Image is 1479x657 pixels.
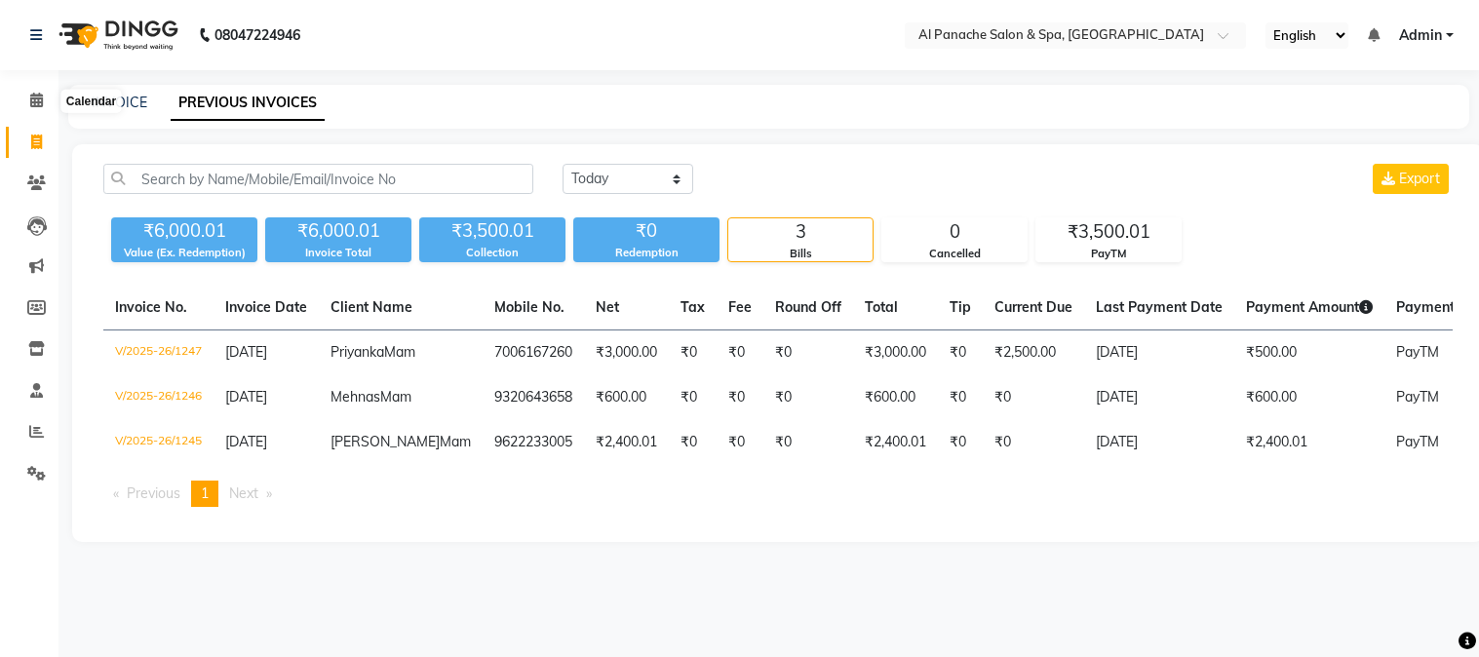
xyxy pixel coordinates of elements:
[983,420,1084,465] td: ₹0
[419,245,565,261] div: Collection
[1084,330,1234,376] td: [DATE]
[717,375,763,420] td: ₹0
[214,8,300,62] b: 08047224946
[1084,420,1234,465] td: [DATE]
[853,375,938,420] td: ₹600.00
[1399,25,1442,46] span: Admin
[775,298,841,316] span: Round Off
[573,245,720,261] div: Redemption
[728,246,873,262] div: Bills
[717,420,763,465] td: ₹0
[1399,170,1440,187] span: Export
[265,245,411,261] div: Invoice Total
[853,330,938,376] td: ₹3,000.00
[865,298,898,316] span: Total
[483,420,584,465] td: 9622233005
[331,298,412,316] span: Client Name
[669,420,717,465] td: ₹0
[1234,375,1384,420] td: ₹600.00
[994,298,1072,316] span: Current Due
[669,375,717,420] td: ₹0
[573,217,720,245] div: ₹0
[938,375,983,420] td: ₹0
[882,218,1027,246] div: 0
[229,484,258,502] span: Next
[1246,298,1373,316] span: Payment Amount
[1084,375,1234,420] td: [DATE]
[440,433,471,450] span: Mam
[331,343,384,361] span: Priyanka
[763,375,853,420] td: ₹0
[50,8,183,62] img: logo
[983,330,1084,376] td: ₹2,500.00
[103,420,214,465] td: V/2025-26/1245
[938,420,983,465] td: ₹0
[1096,298,1223,316] span: Last Payment Date
[728,298,752,316] span: Fee
[225,433,267,450] span: [DATE]
[1234,330,1384,376] td: ₹500.00
[1396,388,1439,406] span: PayTM
[669,330,717,376] td: ₹0
[225,388,267,406] span: [DATE]
[225,343,267,361] span: [DATE]
[882,246,1027,262] div: Cancelled
[681,298,705,316] span: Tax
[584,375,669,420] td: ₹600.00
[103,481,1453,507] nav: Pagination
[225,298,307,316] span: Invoice Date
[61,90,121,113] div: Calendar
[483,330,584,376] td: 7006167260
[384,343,415,361] span: Mam
[938,330,983,376] td: ₹0
[1234,420,1384,465] td: ₹2,400.01
[728,218,873,246] div: 3
[584,330,669,376] td: ₹3,000.00
[103,164,533,194] input: Search by Name/Mobile/Email/Invoice No
[983,375,1084,420] td: ₹0
[111,245,257,261] div: Value (Ex. Redemption)
[494,298,564,316] span: Mobile No.
[717,330,763,376] td: ₹0
[419,217,565,245] div: ₹3,500.01
[111,217,257,245] div: ₹6,000.01
[483,375,584,420] td: 9320643658
[853,420,938,465] td: ₹2,400.01
[584,420,669,465] td: ₹2,400.01
[380,388,411,406] span: Mam
[1373,164,1449,194] button: Export
[171,86,325,121] a: PREVIOUS INVOICES
[1396,433,1439,450] span: PayTM
[127,484,180,502] span: Previous
[763,330,853,376] td: ₹0
[331,433,440,450] span: [PERSON_NAME]
[1036,246,1181,262] div: PayTM
[1396,343,1439,361] span: PayTM
[265,217,411,245] div: ₹6,000.01
[1036,218,1181,246] div: ₹3,500.01
[763,420,853,465] td: ₹0
[950,298,971,316] span: Tip
[115,298,187,316] span: Invoice No.
[103,375,214,420] td: V/2025-26/1246
[596,298,619,316] span: Net
[331,388,380,406] span: Mehnas
[103,330,214,376] td: V/2025-26/1247
[201,484,209,502] span: 1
